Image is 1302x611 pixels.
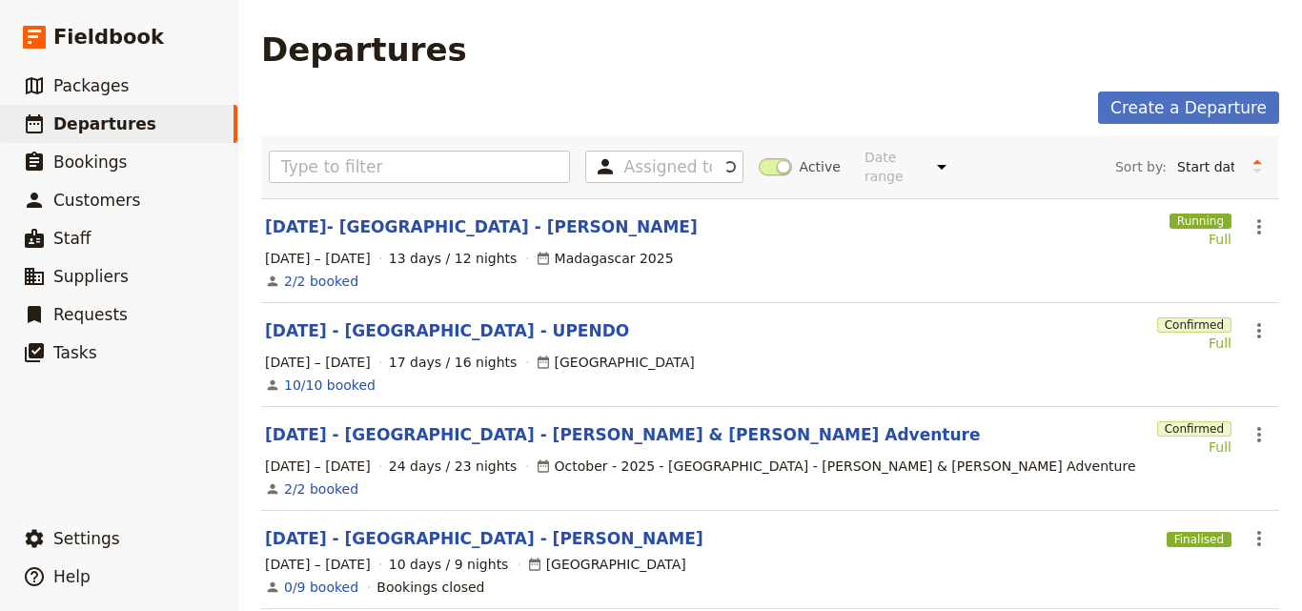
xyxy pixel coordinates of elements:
[1243,153,1271,181] button: Change sort direction
[1167,532,1231,547] span: Finalised
[53,567,91,586] span: Help
[284,272,358,291] a: View the bookings for this departure
[389,457,518,476] span: 24 days / 23 nights
[389,249,518,268] span: 13 days / 12 nights
[53,229,92,248] span: Staff
[265,457,371,476] span: [DATE] – [DATE]
[284,578,358,597] a: View the bookings for this departure
[284,376,376,395] a: View the bookings for this departure
[1157,438,1231,457] div: Full
[1170,230,1231,249] div: Full
[536,353,695,372] div: [GEOGRAPHIC_DATA]
[1169,153,1243,181] select: Sort by:
[1115,157,1167,176] span: Sort by:
[527,555,686,574] div: [GEOGRAPHIC_DATA]
[1243,315,1275,347] button: Actions
[1243,522,1275,555] button: Actions
[265,555,371,574] span: [DATE] – [DATE]
[800,157,841,176] span: Active
[53,267,129,286] span: Suppliers
[536,457,1136,476] div: October - 2025 - [GEOGRAPHIC_DATA] - [PERSON_NAME] & [PERSON_NAME] Adventure
[53,153,127,172] span: Bookings
[53,76,129,95] span: Packages
[53,23,164,51] span: Fieldbook
[269,151,570,183] input: Type to filter
[536,249,674,268] div: Madagascar 2025
[1157,421,1231,437] span: Confirmed
[284,479,358,499] a: View the bookings for this departure
[53,343,97,362] span: Tasks
[53,114,156,133] span: Departures
[53,191,140,210] span: Customers
[265,319,629,342] a: [DATE] - [GEOGRAPHIC_DATA] - UPENDO
[389,353,518,372] span: 17 days / 16 nights
[1243,418,1275,451] button: Actions
[624,155,712,178] input: Assigned to
[1157,334,1231,353] div: Full
[1098,92,1279,124] a: Create a Departure
[265,249,371,268] span: [DATE] – [DATE]
[1243,211,1275,243] button: Actions
[261,31,467,69] h1: Departures
[265,215,698,238] a: [DATE]- [GEOGRAPHIC_DATA] - [PERSON_NAME]
[1157,317,1231,333] span: Confirmed
[389,555,509,574] span: 10 days / 9 nights
[376,578,484,597] div: Bookings closed
[1170,214,1231,229] span: Running
[265,527,703,550] a: [DATE] - [GEOGRAPHIC_DATA] - [PERSON_NAME]
[53,305,128,324] span: Requests
[265,353,371,372] span: [DATE] – [DATE]
[265,423,980,446] a: [DATE] - [GEOGRAPHIC_DATA] - [PERSON_NAME] & [PERSON_NAME] Adventure
[53,529,120,548] span: Settings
